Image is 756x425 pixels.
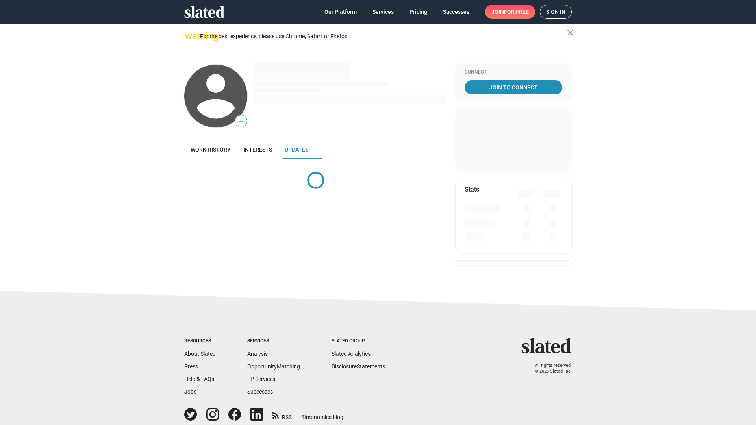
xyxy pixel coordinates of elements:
a: Successes [437,5,476,19]
span: Services [372,5,394,19]
span: Successes [443,5,469,19]
a: Pricing [403,5,434,19]
a: filmonomics blog [301,407,343,421]
span: Interests [243,146,272,153]
mat-card-title: Stats [465,185,479,194]
span: Join [491,5,529,19]
a: Work history [184,140,237,159]
div: Services [247,338,300,344]
span: Updates [285,146,308,153]
a: OpportunityMatching [247,363,300,370]
mat-icon: close [565,28,575,37]
a: Services [366,5,400,19]
span: — [235,116,247,127]
span: Sign in [546,5,565,18]
a: Joinfor free [485,5,535,19]
a: Sign in [540,5,572,19]
a: About Slated [184,351,216,357]
a: Updates [278,140,315,159]
div: Connect [465,69,562,76]
a: RSS [272,409,292,421]
mat-icon: warning [185,31,195,41]
a: Jobs [184,388,196,395]
a: DisclosureStatements [332,363,385,370]
p: All rights reserved. © 2025 Slated, Inc. [526,363,572,374]
a: Join To Connect [465,80,562,94]
a: Help & FAQs [184,376,214,382]
span: Join To Connect [466,80,561,94]
div: For the best experience, please use Chrome, Safari, or Firefox. [200,31,567,42]
span: film [301,414,311,420]
span: Work history [191,146,231,153]
div: Resources [184,338,216,344]
a: Interests [237,140,278,159]
a: Slated Analytics [332,351,371,357]
span: Our Platform [324,5,357,19]
span: for free [504,5,529,19]
a: Analysis [247,351,268,357]
a: Press [184,363,198,370]
div: Slated Group [332,338,385,344]
a: Our Platform [318,5,363,19]
a: EP Services [247,376,275,382]
span: Pricing [409,5,427,19]
a: Successes [247,388,273,395]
